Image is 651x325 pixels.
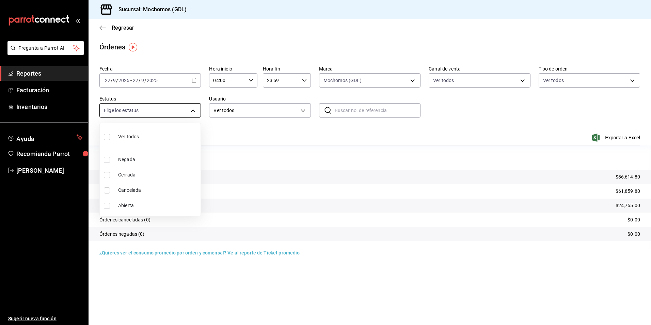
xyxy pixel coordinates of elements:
[129,43,137,51] img: Tooltip marker
[118,171,198,179] span: Cerrada
[118,187,198,194] span: Cancelada
[118,156,198,163] span: Negada
[118,202,198,209] span: Abierta
[118,133,139,140] span: Ver todos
